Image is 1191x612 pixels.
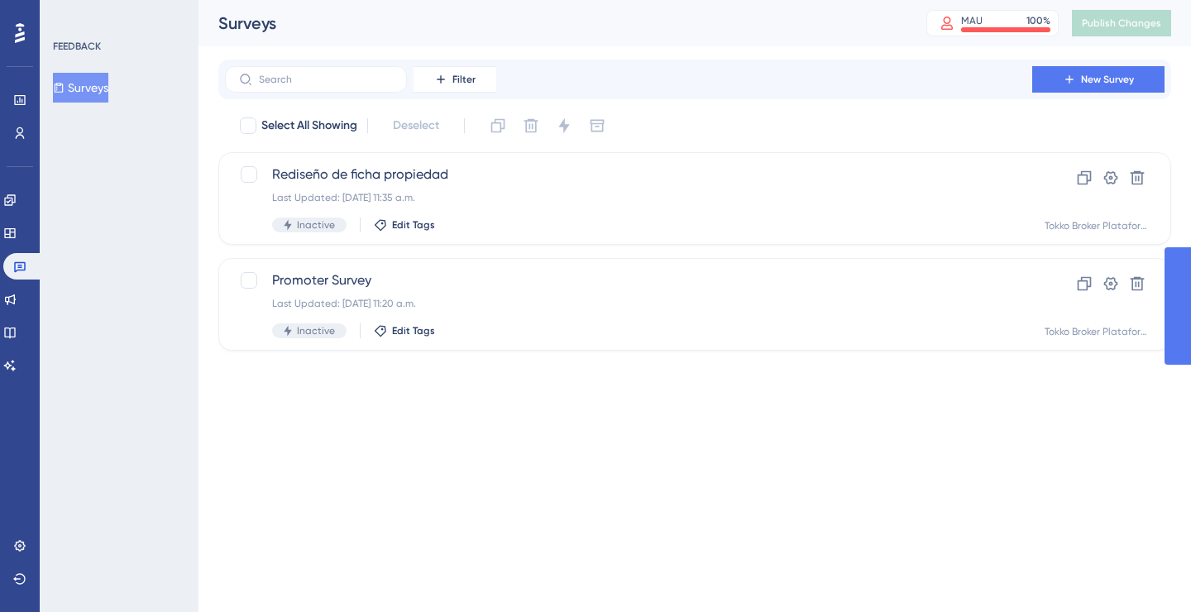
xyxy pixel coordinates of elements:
span: Promoter Survey [272,270,985,290]
input: Search [259,74,393,85]
div: 100 % [1026,14,1050,27]
div: Tokko Broker Plataforma [1045,325,1150,338]
span: Deselect [393,116,439,136]
span: Inactive [297,324,335,337]
button: Edit Tags [374,324,435,337]
button: Publish Changes [1072,10,1171,36]
button: New Survey [1032,66,1165,93]
div: Last Updated: [DATE] 11:20 a.m. [272,297,985,310]
span: Select All Showing [261,116,357,136]
div: MAU [961,14,983,27]
button: Surveys [53,73,108,103]
span: Filter [452,73,476,86]
div: FEEDBACK [53,40,101,53]
button: Edit Tags [374,218,435,232]
div: Last Updated: [DATE] 11:35 a.m. [272,191,985,204]
span: Inactive [297,218,335,232]
div: Surveys [218,12,885,35]
button: Filter [414,66,496,93]
div: Tokko Broker Plataforma [1045,219,1150,232]
span: Edit Tags [392,324,435,337]
span: Edit Tags [392,218,435,232]
span: Publish Changes [1082,17,1161,30]
button: Deselect [378,111,454,141]
iframe: UserGuiding AI Assistant Launcher [1122,547,1171,596]
span: New Survey [1081,73,1134,86]
span: Rediseño de ficha propiedad [272,165,985,184]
